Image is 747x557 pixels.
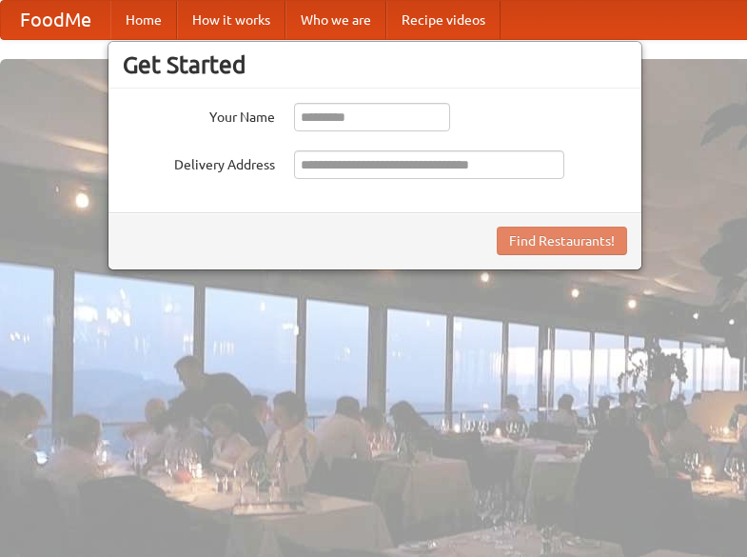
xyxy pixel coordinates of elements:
[497,227,627,255] button: Find Restaurants!
[110,1,177,39] a: Home
[177,1,285,39] a: How it works
[386,1,501,39] a: Recipe videos
[123,103,275,127] label: Your Name
[123,50,627,79] h3: Get Started
[123,150,275,174] label: Delivery Address
[1,1,110,39] a: FoodMe
[285,1,386,39] a: Who we are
